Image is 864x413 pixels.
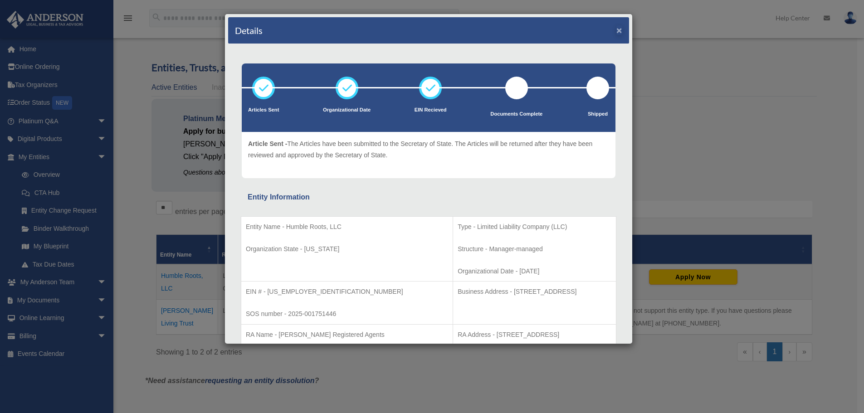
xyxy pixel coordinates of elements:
[248,191,610,204] div: Entity Information
[415,106,447,115] p: EIN Recieved
[235,24,263,37] h4: Details
[248,138,609,160] p: The Articles have been submitted to the Secretary of State. The Articles will be returned after t...
[458,286,611,297] p: Business Address - [STREET_ADDRESS]
[458,243,611,255] p: Structure - Manager-managed
[248,106,279,115] p: Articles Sent
[246,286,448,297] p: EIN # - [US_EMPLOYER_IDENTIFICATION_NUMBER]
[246,329,448,340] p: RA Name - [PERSON_NAME] Registered Agents
[246,221,448,233] p: Entity Name - Humble Roots, LLC
[616,25,622,35] button: ×
[586,110,609,119] p: Shipped
[246,308,448,320] p: SOS number - 2025-001751446
[458,266,611,277] p: Organizational Date - [DATE]
[458,329,611,340] p: RA Address - [STREET_ADDRESS]
[490,110,542,119] p: Documents Complete
[323,106,371,115] p: Organizational Date
[458,221,611,233] p: Type - Limited Liability Company (LLC)
[246,243,448,255] p: Organization State - [US_STATE]
[248,140,287,147] span: Article Sent -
